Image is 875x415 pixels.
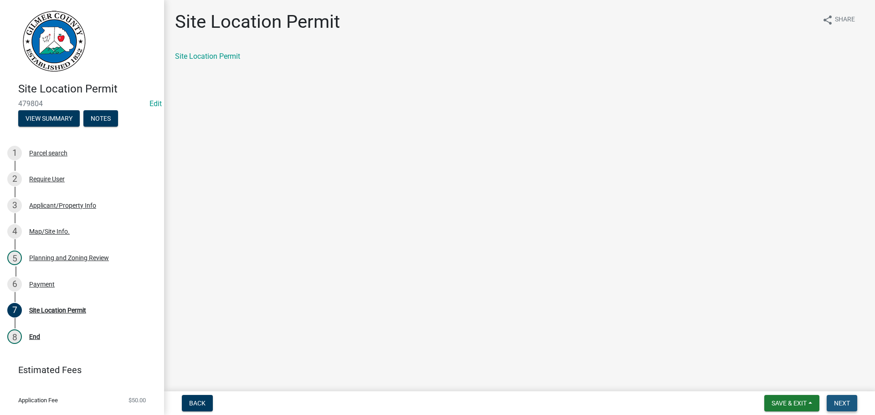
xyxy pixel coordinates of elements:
[29,176,65,182] div: Require User
[29,228,70,235] div: Map/Site Info.
[18,397,58,403] span: Application Fee
[175,11,340,33] h1: Site Location Permit
[83,115,118,123] wm-modal-confirm: Notes
[835,15,855,26] span: Share
[18,10,87,73] img: Gilmer County, Georgia
[129,397,146,403] span: $50.00
[18,82,157,96] h4: Site Location Permit
[189,400,206,407] span: Back
[182,395,213,411] button: Back
[18,110,80,127] button: View Summary
[29,150,67,156] div: Parcel search
[822,15,833,26] i: share
[827,395,857,411] button: Next
[29,255,109,261] div: Planning and Zoning Review
[834,400,850,407] span: Next
[83,110,118,127] button: Notes
[29,333,40,340] div: End
[18,115,80,123] wm-modal-confirm: Summary
[764,395,819,411] button: Save & Exit
[149,99,162,108] wm-modal-confirm: Edit Application Number
[7,361,149,379] a: Estimated Fees
[7,224,22,239] div: 4
[7,146,22,160] div: 1
[7,277,22,292] div: 6
[7,172,22,186] div: 2
[7,329,22,344] div: 8
[772,400,807,407] span: Save & Exit
[175,52,240,61] a: Site Location Permit
[7,303,22,318] div: 7
[149,99,162,108] a: Edit
[29,281,55,287] div: Payment
[18,99,146,108] span: 479804
[7,198,22,213] div: 3
[29,202,96,209] div: Applicant/Property Info
[29,307,86,313] div: Site Location Permit
[815,11,862,29] button: shareShare
[7,251,22,265] div: 5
